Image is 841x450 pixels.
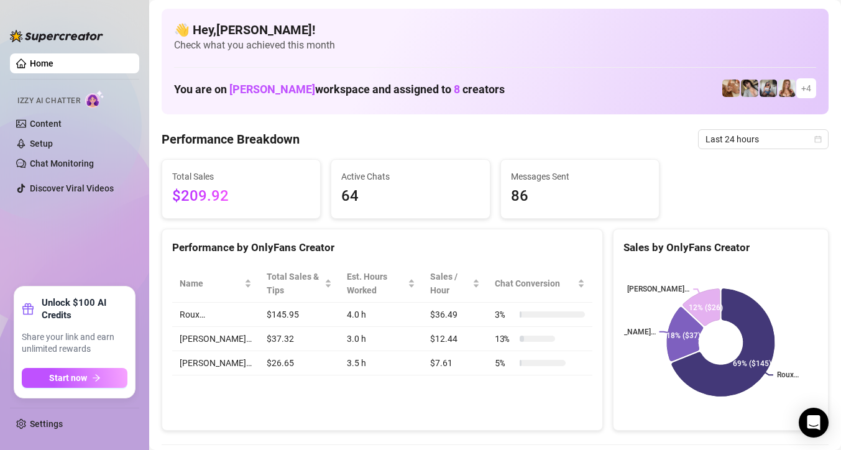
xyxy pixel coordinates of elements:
[760,80,777,97] img: ANDREA
[341,170,479,183] span: Active Chats
[259,303,339,327] td: $145.95
[22,368,127,388] button: Start nowarrow-right
[30,119,62,129] a: Content
[487,265,592,303] th: Chat Conversion
[172,265,259,303] th: Name
[30,139,53,149] a: Setup
[172,170,310,183] span: Total Sales
[511,185,649,208] span: 86
[339,351,423,375] td: 3.5 h
[267,270,322,297] span: Total Sales & Tips
[454,83,460,96] span: 8
[162,131,300,148] h4: Performance Breakdown
[511,170,649,183] span: Messages Sent
[17,95,80,107] span: Izzy AI Chatter
[259,265,339,303] th: Total Sales & Tips
[777,371,799,380] text: Roux️‍…
[623,239,818,256] div: Sales by OnlyFans Creator
[430,270,470,297] span: Sales / Hour
[174,39,816,52] span: Check what you achieved this month
[85,90,104,108] img: AI Chatter
[347,270,405,297] div: Est. Hours Worked
[30,183,114,193] a: Discover Viral Videos
[174,83,505,96] h1: You are on workspace and assigned to creators
[339,303,423,327] td: 4.0 h
[172,351,259,375] td: [PERSON_NAME]…
[741,80,758,97] img: Raven
[174,21,816,39] h4: 👋 Hey, [PERSON_NAME] !
[259,327,339,351] td: $37.32
[172,327,259,351] td: [PERSON_NAME]…
[229,83,315,96] span: [PERSON_NAME]
[172,185,310,208] span: $209.92
[495,356,515,370] span: 5 %
[259,351,339,375] td: $26.65
[22,303,34,315] span: gift
[30,158,94,168] a: Chat Monitoring
[30,419,63,429] a: Settings
[799,408,829,438] div: Open Intercom Messenger
[339,327,423,351] td: 3.0 h
[30,58,53,68] a: Home
[172,303,259,327] td: Roux️‍…
[423,351,487,375] td: $7.61
[423,327,487,351] td: $12.44
[172,239,592,256] div: Performance by OnlyFans Creator
[814,135,822,143] span: calendar
[49,373,87,383] span: Start now
[180,277,242,290] span: Name
[801,81,811,95] span: + 4
[423,265,487,303] th: Sales / Hour
[495,308,515,321] span: 3 %
[495,277,575,290] span: Chat Conversion
[423,303,487,327] td: $36.49
[341,185,479,208] span: 64
[22,331,127,356] span: Share your link and earn unlimited rewards
[92,374,101,382] span: arrow-right
[495,332,515,346] span: 13 %
[594,328,656,336] text: [PERSON_NAME]…
[42,296,127,321] strong: Unlock $100 AI Credits
[778,80,796,97] img: Roux
[722,80,740,97] img: Roux️‍
[627,285,689,293] text: [PERSON_NAME]…
[10,30,103,42] img: logo-BBDzfeDw.svg
[705,130,821,149] span: Last 24 hours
